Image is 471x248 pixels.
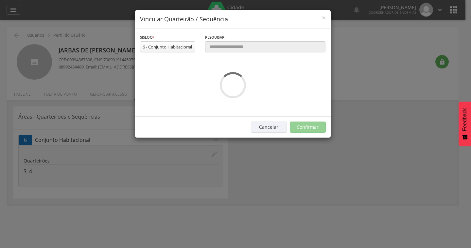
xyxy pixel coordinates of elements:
[143,44,192,50] div: 6 - Conjunto Habitacional
[462,108,468,131] span: Feedback
[459,102,471,146] button: Feedback - Mostrar pesquisa
[140,15,326,24] h4: Vincular Quarteirão / Sequência
[205,35,224,40] span: Pesquisar
[322,14,326,21] button: Close
[251,122,287,133] button: Cancelar
[140,35,152,40] span: Sisloc
[290,122,326,133] button: Confirmar
[322,13,326,22] span: ×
